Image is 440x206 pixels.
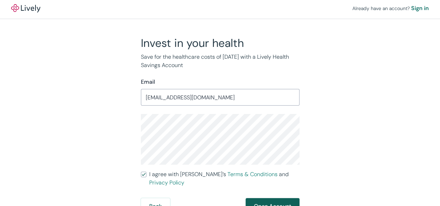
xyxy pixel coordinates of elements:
a: LivelyLively [11,4,40,13]
a: Sign in [411,4,429,13]
div: Already have an account? [352,4,429,13]
label: Email [141,78,155,86]
a: Terms & Conditions [227,171,278,178]
span: I agree with [PERSON_NAME]’s and [149,170,299,187]
p: Save for the healthcare costs of [DATE] with a Lively Health Savings Account [141,53,299,69]
img: Lively [11,4,40,13]
a: Privacy Policy [149,179,184,186]
h2: Invest in your health [141,36,299,50]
